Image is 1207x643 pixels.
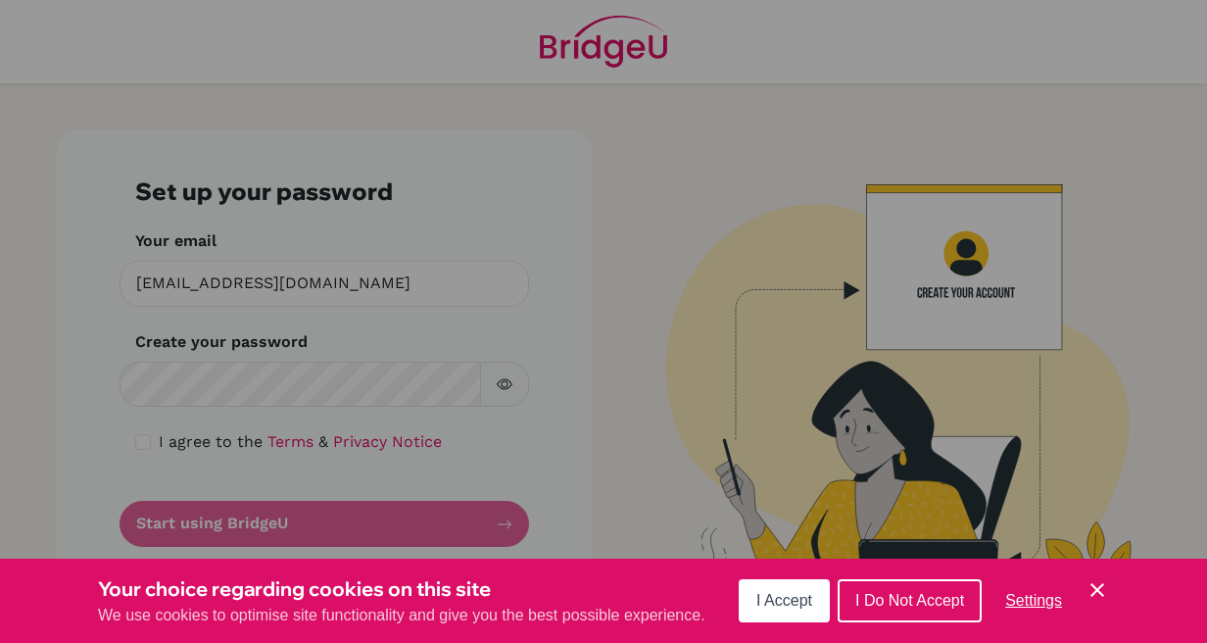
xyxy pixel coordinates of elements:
p: We use cookies to optimise site functionality and give you the best possible experience. [98,604,705,627]
span: Settings [1005,592,1062,609]
button: I Accept [739,579,830,622]
button: Save and close [1086,578,1109,602]
span: I Do Not Accept [855,592,964,609]
button: I Do Not Accept [838,579,982,622]
h3: Your choice regarding cookies on this site [98,574,705,604]
button: Settings [990,581,1078,620]
span: I Accept [756,592,812,609]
